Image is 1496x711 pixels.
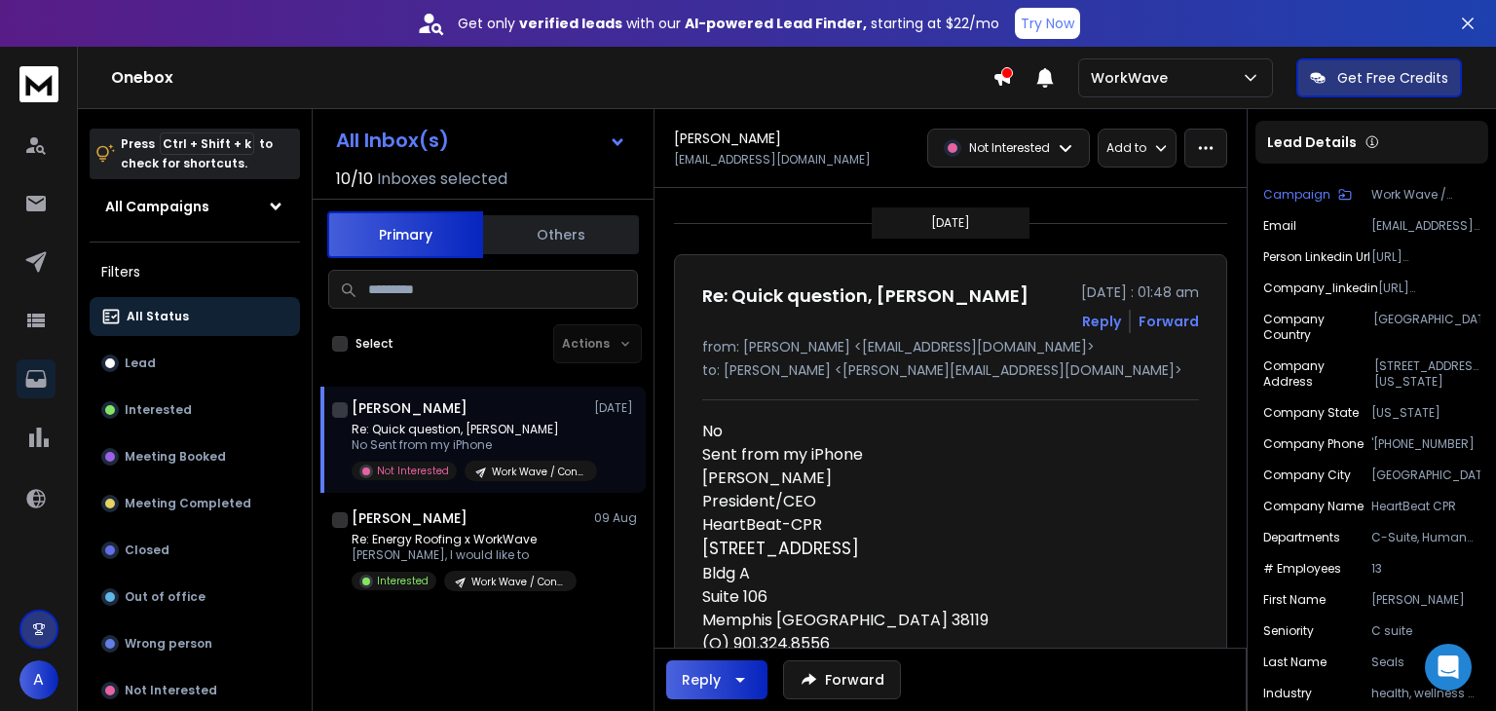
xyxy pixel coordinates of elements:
p: Meeting Booked [125,449,226,465]
p: health, wellness & fitness [1371,686,1480,701]
p: to: [PERSON_NAME] <[PERSON_NAME][EMAIL_ADDRESS][DOMAIN_NAME]> [702,360,1199,380]
button: Campaign [1263,187,1352,203]
button: Others [483,213,639,256]
p: Company State [1263,405,1359,421]
p: Interested [377,574,429,588]
button: Closed [90,531,300,570]
button: Reply [666,660,767,699]
button: All Campaigns [90,187,300,226]
h1: [PERSON_NAME] [674,129,781,148]
p: Company Name [1263,499,1364,514]
p: Email [1263,218,1296,234]
button: A [19,660,58,699]
p: Seals [1371,655,1480,670]
p: WorkWave [1091,68,1176,88]
div: [PERSON_NAME] [702,467,1183,490]
p: Not Interested [377,464,449,478]
p: Re: Quick question, [PERSON_NAME] [352,422,585,437]
div: Reply [682,670,721,690]
p: # Employees [1263,561,1341,577]
h3: Inboxes selected [377,168,507,191]
p: All Status [127,309,189,324]
button: Primary [327,211,483,258]
h1: Onebox [111,66,992,90]
strong: AI-powered Lead Finder, [685,14,867,33]
h1: [PERSON_NAME] [352,398,467,418]
p: [PERSON_NAME], I would like to [352,547,577,563]
p: [PERSON_NAME] [1371,592,1480,608]
div: Bldg A [702,562,1183,585]
p: C suite [1371,623,1480,639]
img: logo [19,66,58,102]
span: 10 / 10 [336,168,373,191]
button: Reply [1082,312,1121,331]
p: Work Wave / Construction / 11-50 [1371,187,1480,203]
p: First Name [1263,592,1326,608]
button: Get Free Credits [1296,58,1462,97]
div: President/CEO [702,490,1183,513]
p: Campaign [1263,187,1330,203]
p: Lead [125,355,156,371]
button: All Inbox(s) [320,121,642,160]
button: Try Now [1015,8,1080,39]
p: Press to check for shortcuts. [121,134,273,173]
p: [DATE] [594,400,638,416]
p: Try Now [1021,14,1074,33]
p: Work Wave / Construction / 11-50 [492,465,585,479]
p: [EMAIL_ADDRESS][DOMAIN_NAME] [1371,218,1480,234]
p: Lead Details [1267,132,1357,152]
p: Wrong person [125,636,212,652]
p: [GEOGRAPHIC_DATA] [1371,468,1480,483]
p: Company Phone [1263,436,1364,452]
p: Work Wave / Construction / 11-50 [471,575,565,589]
p: Get Free Credits [1337,68,1448,88]
p: Person Linkedin Url [1263,249,1370,265]
button: Not Interested [90,671,300,710]
p: Company Address [1263,358,1374,390]
p: Seniority [1263,623,1314,639]
p: [US_STATE] [1371,405,1480,421]
p: Departments [1263,530,1340,545]
h1: [PERSON_NAME] [352,508,467,528]
div: Forward [1139,312,1199,331]
p: Not Interested [969,140,1050,156]
p: industry [1263,686,1312,701]
p: Company Country [1263,312,1373,343]
p: from: [PERSON_NAME] <[EMAIL_ADDRESS][DOMAIN_NAME]> [702,337,1199,356]
p: [URL][DOMAIN_NAME][PERSON_NAME] [1371,249,1480,265]
button: Lead [90,344,300,383]
p: Company City [1263,468,1351,483]
p: [EMAIL_ADDRESS][DOMAIN_NAME] [674,152,871,168]
button: Out of office [90,578,300,617]
button: Wrong person [90,624,300,663]
div: Open Intercom Messenger [1425,644,1472,691]
div: Memphis [GEOGRAPHIC_DATA] 38119 [702,609,1183,632]
label: Select [355,336,393,352]
button: Meeting Completed [90,484,300,523]
button: Interested [90,391,300,430]
p: HeartBeat CPR [1371,499,1480,514]
div: Suite 106 [702,585,1183,609]
h3: Filters [90,258,300,285]
p: No Sent from my iPhone [352,437,585,453]
p: [DATE] [931,215,970,231]
p: Closed [125,543,169,558]
p: Get only with our starting at $22/mo [458,14,999,33]
p: Add to [1106,140,1146,156]
div: HeartBeat-CPR [702,513,1183,537]
button: All Status [90,297,300,336]
p: C-Suite, Human Resources, Operations [1371,530,1480,545]
p: '[PHONE_NUMBER] [1371,436,1480,452]
p: Re: Energy Roofing x WorkWave [352,532,577,547]
button: Forward [783,660,901,699]
p: [STREET_ADDRESS][US_STATE] [1374,358,1480,390]
strong: verified leads [519,14,622,33]
p: 09 Aug [594,510,638,526]
span: Ctrl + Shift + k [160,132,254,155]
p: Interested [125,402,192,418]
div: (O) 901.324.8556 [702,632,1183,655]
p: Out of office [125,589,206,605]
p: company_linkedin [1263,281,1378,296]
